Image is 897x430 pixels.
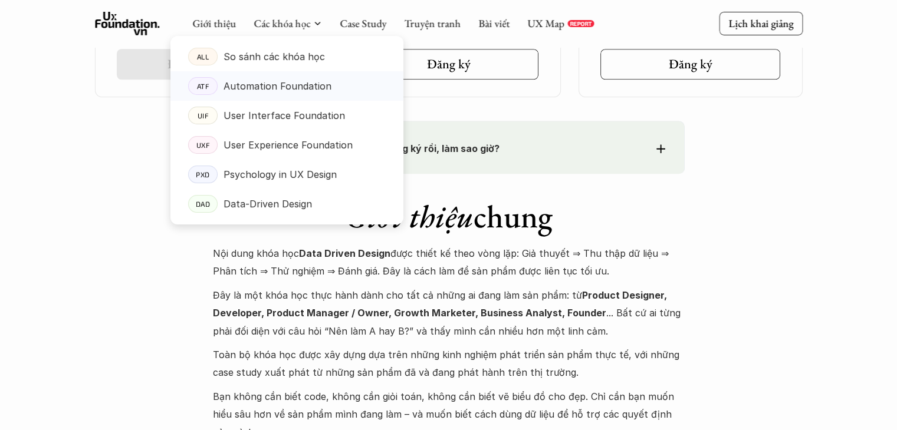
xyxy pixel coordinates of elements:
[570,20,592,27] p: REPORT
[170,42,403,71] a: ALLSo sánh các khóa học
[224,107,345,124] p: User Interface Foundation
[340,16,386,30] a: Case Study
[299,247,390,259] strong: Data Driven Design
[224,77,331,95] p: Automation Foundation
[719,12,803,35] a: Lịch khai giảng
[478,16,510,30] a: Bài viết
[170,101,403,130] a: UIFUser Interface Foundation
[170,71,403,101] a: ATFAutomation Foundation
[359,49,538,80] a: Đăng ký
[213,197,685,236] h1: chung
[345,196,474,237] em: Giới thiệu
[196,52,209,61] p: ALL
[404,16,461,30] a: Truyện tranh
[224,166,337,183] p: Psychology in UX Design
[567,20,594,27] a: REPORT
[213,346,685,382] p: Toàn bộ khóa học được xây dựng dựa trên những kinh nghiệm phát triển sản phẩm thực tế, với những ...
[170,130,403,160] a: UXFUser Experience Foundation
[192,16,236,30] a: Giới thiệu
[167,57,247,72] h5: Đã đủ học viên
[254,16,310,30] a: Các khóa học
[170,189,403,219] a: DADData-Driven Design
[600,49,780,80] a: Đăng ký
[224,136,353,154] p: User Experience Foundation
[669,57,712,72] h5: Đăng ký
[728,16,793,30] p: Lịch khai giảng
[196,82,209,90] p: ATF
[196,170,210,178] p: PXD
[213,286,685,340] p: Đây là một khóa học thực hành dành cho tất cả những ai đang làm sản phẩm: từ ... Bất cứ ai từng p...
[224,195,312,213] p: Data-Driven Design
[196,141,209,149] p: UXF
[427,57,471,72] h5: Đăng ký
[527,16,564,30] a: UX Map
[197,111,208,120] p: UIF
[213,244,685,280] p: Nội dung khóa học được thiết kế theo vòng lặp: Giả thuyết ⇒ Thu thập dữ liệu ⇒ Phân tích ⇒ Thử ng...
[224,48,325,65] p: So sánh các khóa học
[195,200,210,208] p: DAD
[170,160,403,189] a: PXDPsychology in UX Design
